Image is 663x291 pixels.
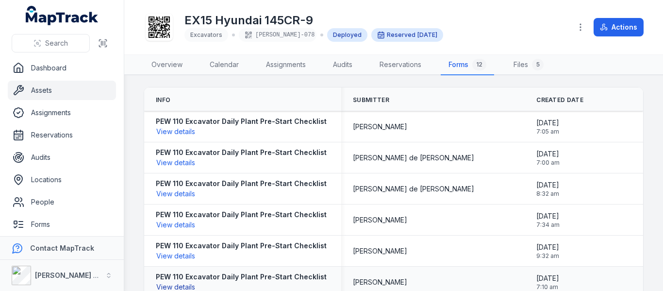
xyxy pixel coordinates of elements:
[45,38,68,48] span: Search
[372,55,429,75] a: Reservations
[8,103,116,122] a: Assignments
[156,210,327,220] strong: PEW 110 Excavator Daily Plant Pre-Start Checklist
[35,271,115,279] strong: [PERSON_NAME] Group
[532,59,544,70] div: 5
[8,148,116,167] a: Audits
[8,81,116,100] a: Assets
[536,252,559,260] span: 9:32 am
[417,31,437,38] span: [DATE]
[536,149,560,167] time: 9/2/2025, 7:00:23 AM
[184,13,443,28] h1: EX15 Hyundai 145CR-9
[239,28,316,42] div: [PERSON_NAME]-078
[472,59,486,70] div: 12
[536,118,559,128] span: [DATE]
[536,283,559,291] span: 7:10 am
[353,153,474,163] span: [PERSON_NAME] de [PERSON_NAME]
[8,192,116,212] a: People
[536,221,560,229] span: 7:34 am
[156,241,327,251] strong: PEW 110 Excavator Daily Plant Pre-Start Checklist
[536,96,583,104] span: Created Date
[202,55,247,75] a: Calendar
[144,55,190,75] a: Overview
[156,179,327,188] strong: PEW 110 Excavator Daily Plant Pre-Start Checklist
[536,159,560,167] span: 7:00 am
[156,251,196,261] button: View details
[8,215,116,234] a: Forms
[12,34,90,52] button: Search
[190,31,222,38] span: Excavators
[536,180,559,190] span: [DATE]
[353,246,407,256] span: [PERSON_NAME]
[353,184,474,194] span: [PERSON_NAME] de [PERSON_NAME]
[156,272,327,282] strong: PEW 110 Excavator Daily Plant Pre-Start Checklist
[156,96,170,104] span: Info
[536,190,559,198] span: 8:32 am
[353,277,407,287] span: [PERSON_NAME]
[156,126,196,137] button: View details
[30,244,94,252] strong: Contact MapTrack
[536,211,560,221] span: [DATE]
[8,125,116,145] a: Reservations
[353,122,407,132] span: [PERSON_NAME]
[536,128,559,136] span: 7:05 am
[353,215,407,225] span: [PERSON_NAME]
[156,157,196,168] button: View details
[8,170,116,189] a: Locations
[536,211,560,229] time: 8/20/2025, 7:34:51 AM
[536,274,559,291] time: 7/25/2025, 7:10:44 AM
[417,31,437,39] time: 9/28/2025, 12:00:00 AM
[327,28,367,42] div: Deployed
[156,220,196,230] button: View details
[325,55,360,75] a: Audits
[536,180,559,198] time: 9/1/2025, 8:32:23 AM
[8,58,116,78] a: Dashboard
[506,55,551,75] a: Files5
[536,149,560,159] span: [DATE]
[536,242,559,260] time: 7/29/2025, 9:32:46 AM
[594,18,644,36] button: Actions
[536,242,559,252] span: [DATE]
[353,96,389,104] span: Submitter
[371,28,443,42] div: Reserved
[536,118,559,136] time: 9/3/2025, 7:05:17 AM
[536,274,559,283] span: [DATE]
[156,188,196,199] button: View details
[156,117,327,126] strong: PEW 110 Excavator Daily Plant Pre-Start Checklist
[441,55,494,75] a: Forms12
[26,6,99,25] a: MapTrack
[156,148,327,157] strong: PEW 110 Excavator Daily Plant Pre-Start Checklist
[258,55,314,75] a: Assignments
